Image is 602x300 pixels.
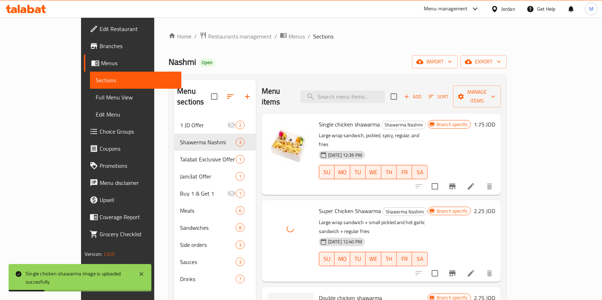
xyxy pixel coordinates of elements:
[415,167,425,177] span: SA
[424,91,453,102] span: Sort items
[434,208,471,214] span: Branch specific
[236,224,244,231] span: 8
[368,254,378,264] span: WE
[84,140,182,157] a: Coupons
[200,32,272,41] a: Restaurants management
[319,165,335,179] button: SU
[427,91,450,102] button: Sort
[589,5,593,13] span: M
[84,208,182,226] a: Coverage Report
[415,254,425,264] span: SA
[313,32,333,41] span: Sections
[335,165,350,179] button: MO
[353,167,363,177] span: TU
[366,165,381,179] button: WE
[174,114,256,290] nav: Menu sections
[100,196,176,204] span: Upsell
[227,121,236,129] svg: Inactive section
[180,189,227,198] span: Buy 1 & Get 1
[397,165,412,179] button: FR
[84,174,182,191] a: Menu disclaimer
[335,252,350,266] button: MO
[434,121,471,128] span: Branch specific
[427,179,442,194] span: Select to update
[174,219,256,236] div: Sandwiches8
[381,252,397,266] button: TH
[84,37,182,55] a: Branches
[384,254,394,264] span: TH
[350,165,366,179] button: TU
[429,93,448,101] span: Sort
[208,32,272,41] span: Restaurants management
[236,122,244,129] span: 2
[236,172,245,181] div: items
[100,25,176,33] span: Edit Restaurant
[322,254,332,264] span: SU
[381,165,397,179] button: TH
[180,155,236,164] div: Talabat Exclusive Offer
[236,259,244,265] span: 3
[236,139,244,146] span: 3
[236,138,245,146] div: items
[275,32,277,41] li: /
[174,168,256,185] div: Jam3at Offer1
[26,270,131,286] div: Single chicken shawarma image is uploaded succesfully
[90,89,182,106] a: Full Menu View
[301,90,385,103] input: search
[366,252,381,266] button: WE
[84,20,182,37] a: Edit Restaurant
[199,60,215,66] span: Open
[96,110,176,119] span: Edit Menu
[382,207,427,216] div: Shawerma Nashmi
[180,275,236,283] span: Drinks
[180,121,227,129] span: 1 JD Offer
[169,32,507,41] nav: breadcrumb
[319,252,335,266] button: SU
[174,151,256,168] div: Talabat Exclusive Offer1
[453,86,501,108] button: Manage items
[401,91,424,102] button: Add
[467,182,475,191] a: Edit menu item
[180,223,236,232] div: Sandwiches
[180,138,236,146] span: Shawerma Nashmi
[236,189,245,198] div: items
[236,275,245,283] div: items
[236,223,245,232] div: items
[236,207,244,214] span: 6
[467,269,475,278] a: Edit menu item
[427,266,442,281] span: Select to update
[84,55,182,72] a: Menus
[100,230,176,238] span: Grocery Checklist
[400,167,409,177] span: FR
[222,88,239,105] span: Sort sections
[174,270,256,288] div: Drinks7
[350,252,366,266] button: TU
[267,119,313,165] img: Single chicken shawarma
[84,191,182,208] a: Upsell
[386,89,401,104] span: Select section
[174,185,256,202] div: Buy 1 & Get 11
[401,91,424,102] span: Add item
[180,240,236,249] span: Side orders
[96,76,176,84] span: Sections
[84,226,182,243] a: Grocery Checklist
[236,190,244,197] span: 1
[412,252,427,266] button: SA
[180,172,236,181] span: Jam3at Offer
[381,121,426,129] div: Shawerma Nashmi
[481,178,498,195] button: delete
[236,276,244,283] span: 7
[174,202,256,219] div: Meals6
[84,123,182,140] a: Choice Groups
[227,189,236,198] svg: Inactive section
[174,134,256,151] div: Shawerma Nashmi3
[100,161,176,170] span: Promotions
[100,144,176,153] span: Coupons
[501,5,515,13] div: Jordan
[180,258,236,266] span: Sauces
[397,252,412,266] button: FR
[319,119,380,130] span: Single chicken shawarma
